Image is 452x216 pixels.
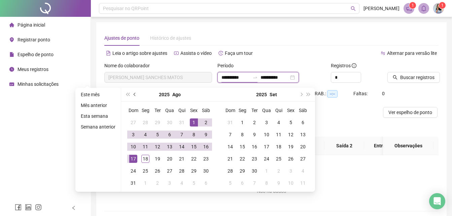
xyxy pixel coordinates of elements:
li: Esta semana [78,112,118,120]
td: 2025-09-23 [248,153,260,165]
td: 2025-09-03 [260,116,273,129]
button: super-prev-year [124,88,131,101]
td: 2025-10-03 [285,165,297,177]
td: 2025-09-06 [297,116,309,129]
div: 22 [190,155,198,163]
div: 11 [299,179,307,187]
td: 2025-10-06 [236,177,248,189]
span: file-text [106,51,111,56]
div: 7 [178,131,186,139]
div: 29 [153,118,162,127]
td: 2025-07-30 [164,116,176,129]
span: Registrar ponto [18,37,50,42]
div: 16 [202,143,210,151]
div: 9 [275,179,283,187]
div: 29 [238,167,246,175]
td: 2025-09-02 [248,116,260,129]
td: 2025-09-07 [224,129,236,141]
td: 2025-08-31 [224,116,236,129]
div: 3 [263,118,271,127]
div: 4 [141,131,149,139]
td: 2025-08-08 [188,129,200,141]
span: Faltas: [353,91,369,96]
div: 28 [226,167,234,175]
th: Ter [248,104,260,116]
div: 18 [141,155,149,163]
td: 2025-08-27 [164,165,176,177]
th: Qua [164,104,176,116]
div: 26 [287,155,295,163]
div: 8 [190,131,198,139]
td: 2025-09-05 [285,116,297,129]
th: Qui [273,104,285,116]
span: facebook [15,204,22,211]
td: 2025-09-25 [273,153,285,165]
div: 22 [238,155,246,163]
div: 30 [202,167,210,175]
div: 1 [190,118,198,127]
td: 2025-08-06 [164,129,176,141]
td: 2025-10-09 [273,177,285,189]
div: 9 [202,131,210,139]
span: Buscar registros [400,74,434,81]
span: DAYANE FREITAS SANCHES MATOS [108,72,208,82]
td: 2025-08-10 [127,141,139,153]
td: 2025-07-28 [139,116,151,129]
th: Dom [127,104,139,116]
div: 5 [226,179,234,187]
button: month panel [270,88,277,101]
td: 2025-09-17 [260,141,273,153]
li: Semana anterior [78,123,118,131]
td: 2025-08-28 [176,165,188,177]
span: Leia o artigo sobre ajustes [112,50,167,56]
td: 2025-08-07 [176,129,188,141]
div: 20 [166,155,174,163]
td: 2025-09-06 [200,177,212,189]
span: Registros [331,62,356,69]
span: --:-- [327,90,338,98]
div: 28 [141,118,149,127]
span: 1 [412,3,414,8]
td: 2025-10-07 [248,177,260,189]
span: schedule [9,82,14,86]
div: 10 [287,179,295,187]
td: 2025-08-16 [200,141,212,153]
th: Observações [383,137,433,155]
span: clock-circle [9,67,14,72]
div: 29 [190,167,198,175]
sup: 1 [409,2,416,9]
td: 2025-08-14 [176,141,188,153]
span: swap-right [252,75,258,80]
td: 2025-09-11 [273,129,285,141]
td: 2025-08-31 [127,177,139,189]
td: 2025-10-04 [297,165,309,177]
label: Período [217,62,238,69]
td: 2025-09-13 [297,129,309,141]
td: 2025-10-05 [224,177,236,189]
span: environment [9,37,14,42]
span: 0 [382,91,385,96]
span: Alternar para versão lite [387,50,437,56]
div: 18 [275,143,283,151]
div: 3 [129,131,137,139]
div: 10 [129,143,137,151]
span: file [9,52,14,57]
img: 88055 [433,3,444,13]
td: 2025-08-02 [200,116,212,129]
div: 28 [178,167,186,175]
td: 2025-08-24 [127,165,139,177]
td: 2025-09-20 [297,141,309,153]
td: 2025-09-05 [188,177,200,189]
div: 12 [153,143,162,151]
div: 30 [166,118,174,127]
button: prev-year [131,88,139,101]
div: 1 [238,118,246,127]
td: 2025-09-03 [164,177,176,189]
div: 2 [202,118,210,127]
div: 21 [226,155,234,163]
td: 2025-08-04 [139,129,151,141]
td: 2025-08-01 [188,116,200,129]
th: Entrada 3 [364,137,404,155]
td: 2025-07-29 [151,116,164,129]
div: 6 [202,179,210,187]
